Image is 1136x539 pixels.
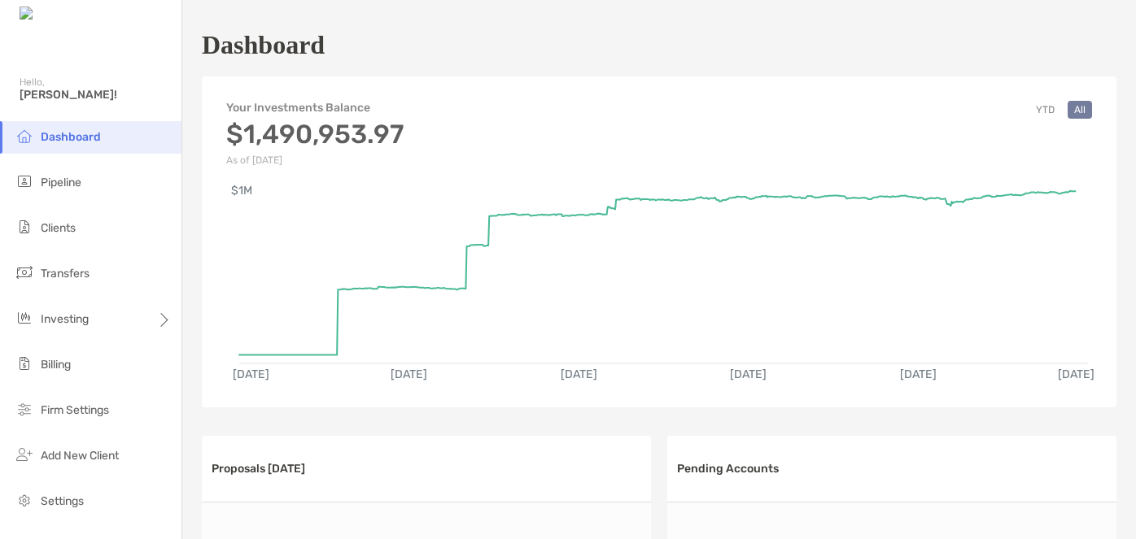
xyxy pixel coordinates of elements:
span: Transfers [41,267,90,280]
text: [DATE] [391,367,427,381]
img: firm-settings icon [15,399,34,419]
span: Settings [41,494,84,508]
img: transfers icon [15,263,34,282]
span: Dashboard [41,130,101,144]
h4: Your Investments Balance [226,101,404,115]
button: YTD [1029,101,1061,119]
text: [DATE] [900,367,937,381]
h3: Proposals [DATE] [212,462,305,476]
span: [PERSON_NAME]! [20,88,172,102]
p: As of [DATE] [226,154,404,166]
img: dashboard icon [15,126,34,146]
img: investing icon [15,308,34,328]
span: Clients [41,221,76,235]
span: Firm Settings [41,403,109,417]
span: Investing [41,312,89,326]
span: Billing [41,358,71,372]
img: Zoe Logo [20,7,89,22]
img: billing icon [15,354,34,373]
h3: $1,490,953.97 [226,119,404,150]
text: [DATE] [1058,367,1094,381]
span: Pipeline [41,176,81,189]
span: Add New Client [41,449,119,463]
img: pipeline icon [15,172,34,191]
img: settings icon [15,490,34,510]
img: clients icon [15,217,34,237]
h3: Pending Accounts [677,462,779,476]
h1: Dashboard [202,30,325,60]
text: [DATE] [730,367,767,381]
text: $1M [231,184,252,198]
text: [DATE] [233,367,269,381]
img: add_new_client icon [15,445,34,464]
button: All [1068,101,1092,119]
text: [DATE] [561,367,597,381]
